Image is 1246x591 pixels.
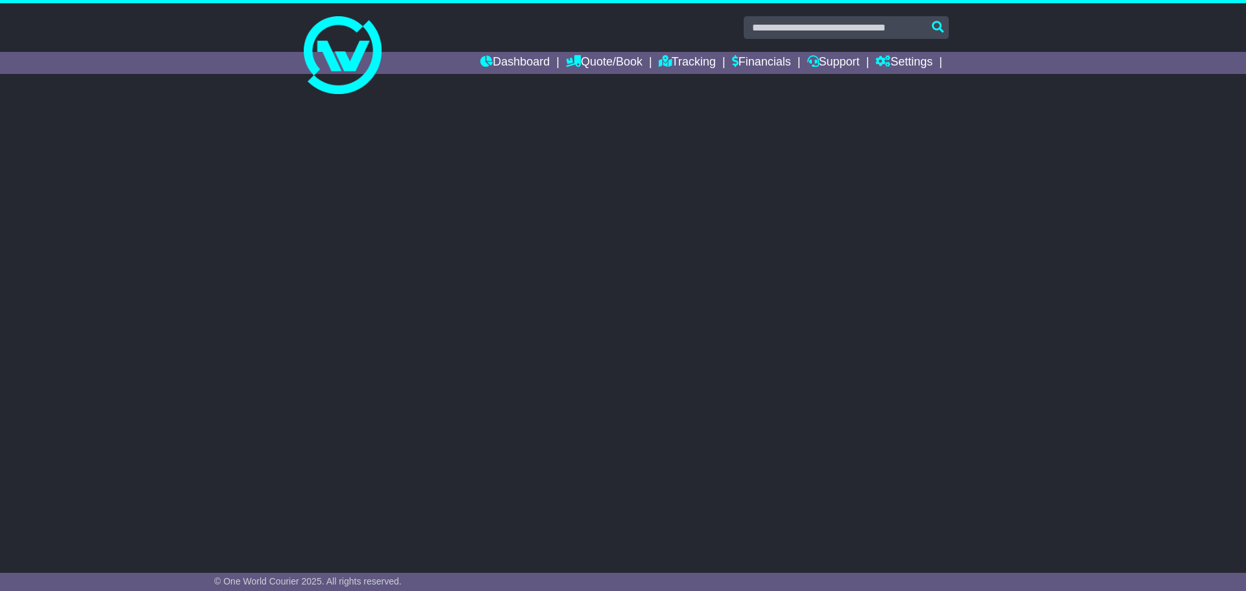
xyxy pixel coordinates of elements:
[807,52,860,74] a: Support
[659,52,716,74] a: Tracking
[875,52,933,74] a: Settings
[214,576,402,586] span: © One World Courier 2025. All rights reserved.
[732,52,791,74] a: Financials
[480,52,550,74] a: Dashboard
[566,52,642,74] a: Quote/Book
